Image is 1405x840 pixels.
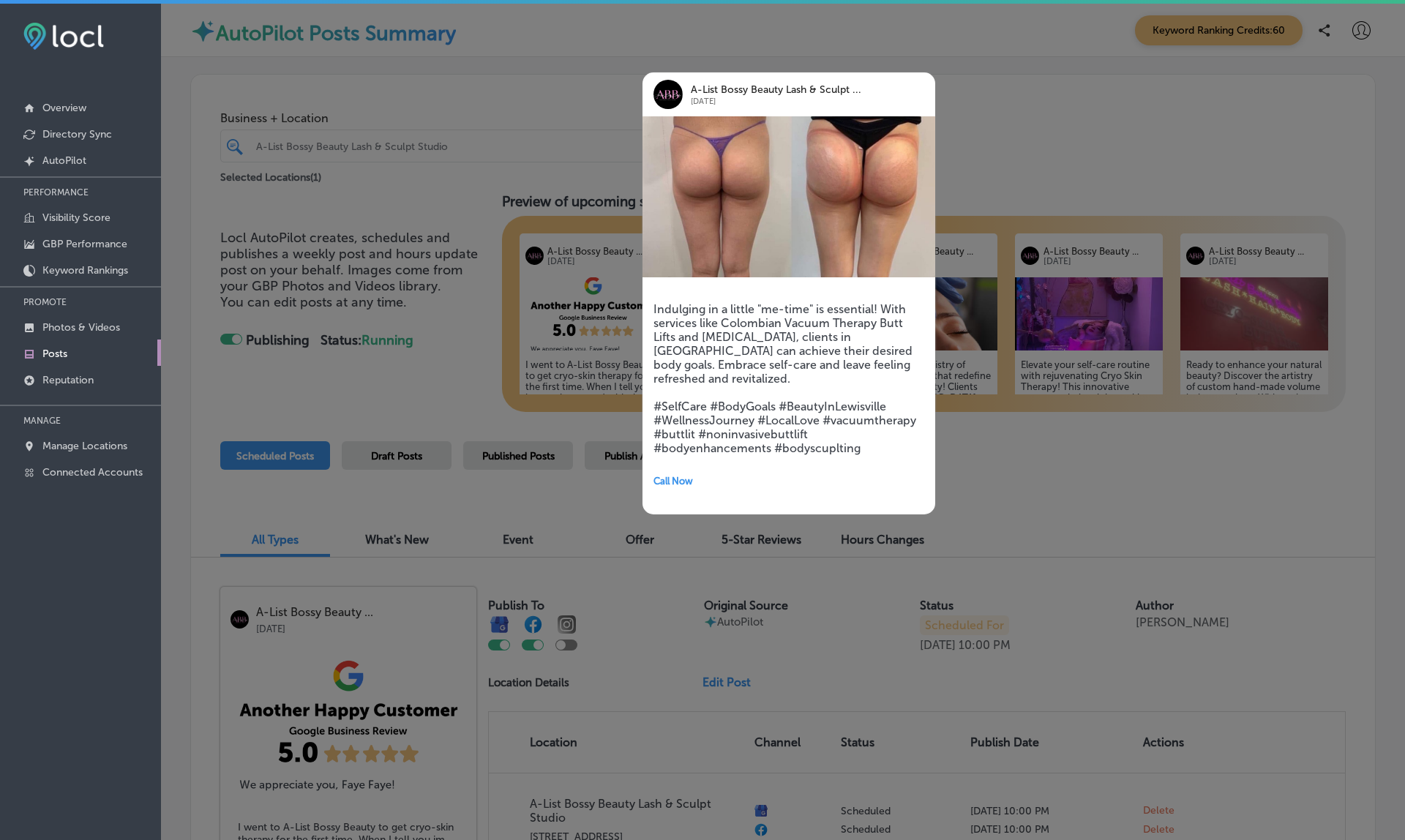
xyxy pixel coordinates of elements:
p: Posts [42,348,67,360]
h5: Indulging in a little "me-time" is essential! With services like Colombian Vacuum Therapy Butt Li... [653,302,924,455]
p: Overview [42,102,86,114]
span: Call Now [653,476,693,487]
img: fda3e92497d09a02dc62c9cd864e3231.png [23,23,104,50]
p: Manage Locations [42,440,127,452]
p: Visibility Score [42,211,110,224]
p: GBP Performance [42,238,127,250]
p: Reputation [42,374,94,386]
p: Photos & Videos [42,321,120,334]
p: A-List Bossy Beauty Lash & Sculpt ... [691,84,894,96]
img: b2c726ab-eba0-479c-8515-c3747a673f7aImage44.jpg [642,116,935,277]
p: AutoPilot [42,154,86,167]
p: Connected Accounts [42,466,143,479]
img: logo [653,80,683,109]
p: [DATE] [691,96,894,108]
p: Keyword Rankings [42,264,128,277]
p: Directory Sync [42,128,112,140]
